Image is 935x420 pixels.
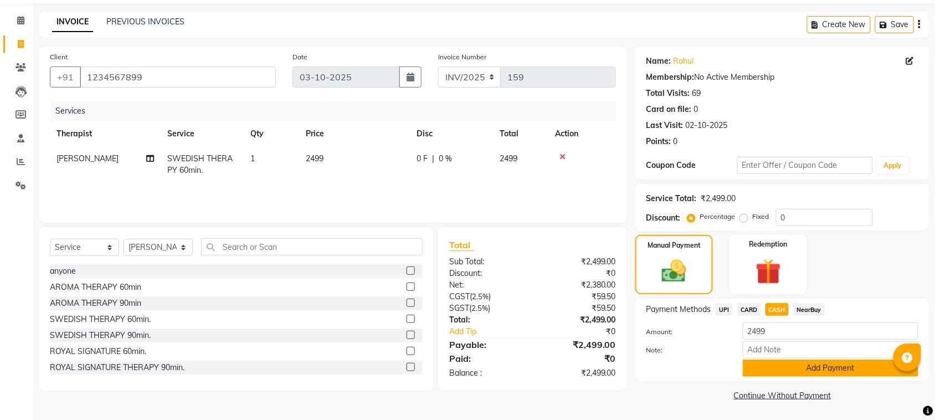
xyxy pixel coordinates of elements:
[646,193,697,204] div: Service Total:
[449,291,470,301] span: CGST
[638,390,927,402] a: Continue Without Payment
[299,121,410,146] th: Price
[292,52,307,62] label: Date
[743,341,918,358] input: Add Note
[737,157,873,174] input: Enter Offer / Coupon Code
[50,265,76,277] div: anyone
[410,121,493,146] th: Disc
[532,352,624,365] div: ₹0
[80,66,276,88] input: Search by Name/Mobile/Email/Code
[716,303,733,316] span: UPI
[646,104,692,115] div: Card on file:
[441,256,533,268] div: Sub Total:
[646,120,684,131] div: Last Visit:
[694,104,698,115] div: 0
[638,327,734,337] label: Amount:
[306,153,323,163] span: 2499
[471,304,488,313] span: 2.5%
[417,153,428,165] span: 0 F
[548,121,616,146] th: Action
[646,71,695,83] div: Membership:
[548,326,624,337] div: ₹0
[441,268,533,279] div: Discount:
[449,239,475,251] span: Total
[50,52,68,62] label: Client
[648,240,701,250] label: Manual Payment
[51,101,624,121] div: Services
[532,279,624,291] div: ₹2,380.00
[532,268,624,279] div: ₹0
[441,338,533,351] div: Payable:
[250,153,255,163] span: 1
[674,136,678,147] div: 0
[638,345,734,355] label: Note:
[167,153,233,175] span: SWEDISH THERAPY 60min.
[439,153,452,165] span: 0 %
[646,160,737,171] div: Coupon Code
[56,153,119,163] span: [PERSON_NAME]
[438,52,486,62] label: Invoice Number
[753,212,769,222] label: Fixed
[500,153,517,163] span: 2499
[244,121,299,146] th: Qty
[532,303,624,314] div: ₹59.50
[793,303,825,316] span: NearBuy
[50,281,141,293] div: AROMA THERAPY 60min
[875,16,914,33] button: Save
[532,256,624,268] div: ₹2,499.00
[743,360,918,377] button: Add Payment
[441,279,533,291] div: Net:
[646,212,681,224] div: Discount:
[50,314,151,325] div: SWEDISH THERAPY 60min.
[807,16,871,33] button: Create New
[201,238,423,255] input: Search or Scan
[106,17,184,27] a: PREVIOUS INVOICES
[749,239,788,249] label: Redemption
[701,193,736,204] div: ₹2,499.00
[441,326,548,337] a: Add Tip
[441,303,533,314] div: ( )
[441,291,533,303] div: ( )
[441,352,533,365] div: Paid:
[449,303,469,313] span: SGST
[50,362,184,373] div: ROYAL SIGNATURE THERAPY 90min.
[743,322,918,340] input: Amount
[748,256,789,288] img: _gift.svg
[532,367,624,379] div: ₹2,499.00
[493,121,548,146] th: Total
[686,120,728,131] div: 02-10-2025
[700,212,736,222] label: Percentage
[646,88,690,99] div: Total Visits:
[766,303,789,316] span: CASH
[441,367,533,379] div: Balance :
[654,257,694,285] img: _cash.svg
[737,303,761,316] span: CARD
[532,338,624,351] div: ₹2,499.00
[692,88,701,99] div: 69
[646,71,918,83] div: No Active Membership
[646,304,711,315] span: Payment Methods
[50,66,81,88] button: +91
[646,55,671,67] div: Name:
[532,291,624,303] div: ₹59.50
[646,136,671,147] div: Points:
[441,314,533,326] div: Total:
[161,121,244,146] th: Service
[50,298,141,309] div: AROMA THERAPY 90min
[50,346,146,357] div: ROYAL SIGNATURE 60min.
[50,121,161,146] th: Therapist
[432,153,434,165] span: |
[674,55,694,67] a: Rahul
[877,157,909,174] button: Apply
[532,314,624,326] div: ₹2,499.00
[50,330,151,341] div: SWEDISH THERAPY 90min.
[472,292,489,301] span: 2.5%
[52,12,93,32] a: INVOICE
